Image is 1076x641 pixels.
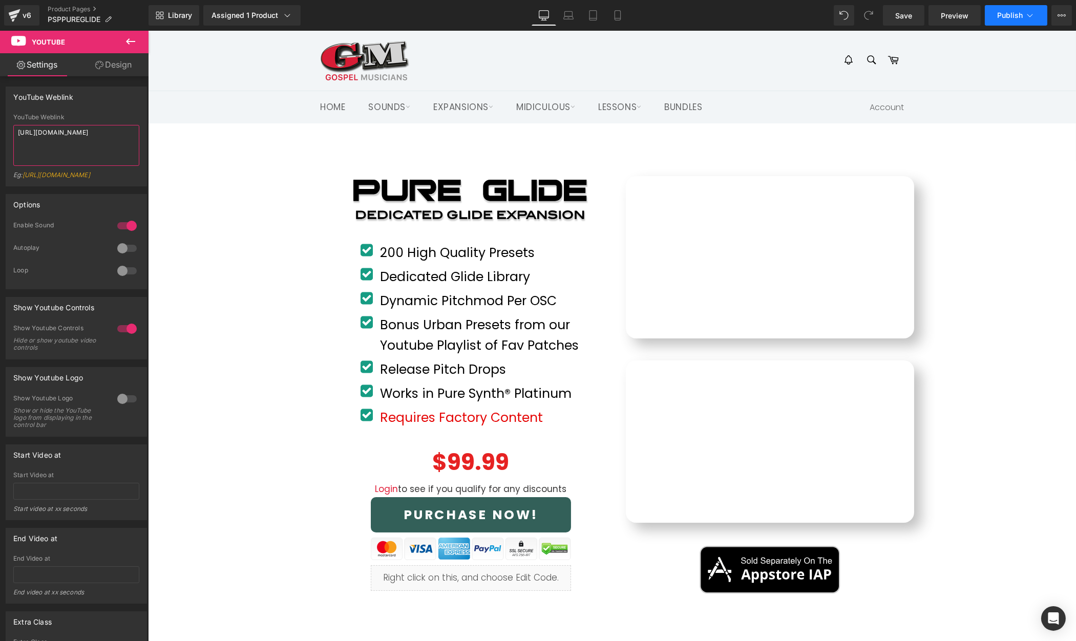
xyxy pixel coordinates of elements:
button: Redo [858,5,879,26]
span: Save [895,10,912,21]
a: Design [76,53,151,76]
div: Show Youtube Logo [13,368,83,382]
div: Open Intercom Messenger [1041,606,1066,631]
div: Start Video at [13,472,139,479]
div: Extra Class [13,612,52,626]
font: 200 High Quality Presets [232,213,387,231]
img: Gospel Musicians [172,10,262,50]
a: New Library [149,5,199,26]
div: Hide or show youtube video controls [13,337,106,351]
a: Desktop [532,5,556,26]
span: Preview [941,10,968,21]
a: Preview [929,5,981,26]
font: Dedicated Glide Library [232,237,382,255]
span: Publish [997,11,1023,19]
a: [URL][DOMAIN_NAME] [23,171,90,179]
div: End Video at [13,528,57,543]
div: Show Youtube Logo [13,394,107,405]
div: YouTube Weblink [13,87,73,101]
span: PSPPUREGLIDE [48,15,100,24]
div: Loop [13,266,107,277]
div: Enable Sound [13,221,107,232]
button: More [1051,5,1072,26]
span: Requires Factory Content [232,378,395,396]
div: End Video at [13,555,139,562]
button: Undo [834,5,854,26]
a: Bundles [506,60,564,93]
a: Tablet [581,5,605,26]
div: YouTube Weblink [13,114,139,121]
font: Dynamic Pitchmod Per OSC [232,261,409,279]
span: PURCHASE NOW! [256,475,390,493]
div: End video at xx seconds [13,588,139,603]
div: Start Video at [13,445,61,459]
div: Eg: [13,171,139,186]
a: Product Pages [48,5,149,13]
font: Works in Pure Synth® Platinum [232,354,424,372]
div: Options [13,195,40,209]
a: Home [162,60,207,93]
a: Account [716,61,761,93]
div: Show Youtube Controls [13,324,107,335]
p: to see if you qualify for any discounts [223,452,423,465]
div: Show Youtube Controls [13,297,94,312]
a: MIDIculous [358,60,437,93]
div: Start video at xx seconds [13,505,139,520]
div: Assigned 1 Product [212,10,292,20]
a: Sounds [210,60,272,93]
div: v6 [20,9,33,22]
a: v6 [4,5,39,26]
a: Lessons [440,60,503,93]
div: Show or hide the YouTube logo from displaying in the control bar [13,407,106,429]
font: Bonus Urban Presets from our Youtube Playlist of Fav Patches [232,285,431,324]
button: PURCHASE NOW! [223,466,423,502]
span: $99.99 [284,416,361,447]
a: Laptop [556,5,581,26]
font: Release Pitch Drops [232,330,358,348]
button: Publish [985,5,1047,26]
div: Autoplay [13,244,107,254]
span: Youtube [32,38,65,46]
a: Mobile [605,5,630,26]
span: Library [168,11,192,20]
a: Expansions [275,60,355,93]
a: Login [227,452,250,464]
